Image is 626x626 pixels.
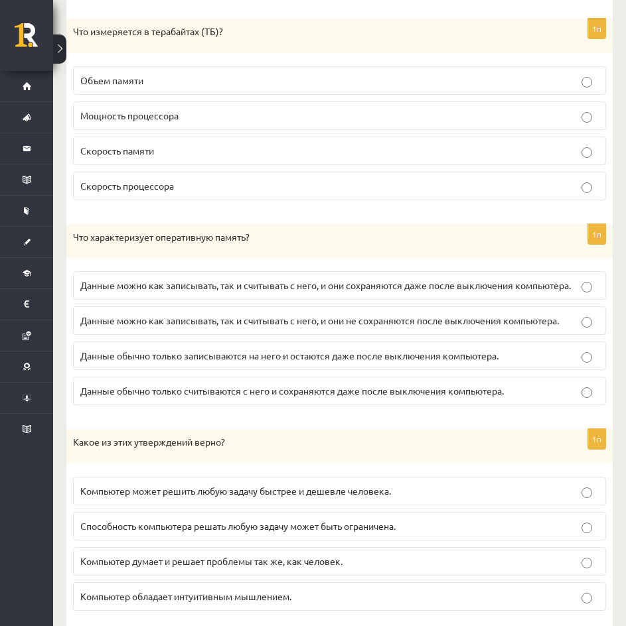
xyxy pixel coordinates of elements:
font: Скорость памяти [80,145,154,156]
input: Компьютер думает и решает проблемы так же, как человек. [582,558,592,568]
font: Данные обычно только записываются на него и остаются даже после выключения компьютера. [80,349,499,361]
a: Рижская 1-я средняя школа заочного обучения [15,23,53,56]
input: Скорость памяти [582,147,592,158]
font: Компьютер думает и решает проблемы так же, как человек. [80,555,343,567]
font: Объем памяти [80,74,143,86]
font: Компьютер может решить любую задачу быстрее и дешевле человека. [80,485,391,497]
font: Что измеряется в терабайтах (ТБ)? [73,25,223,37]
font: Что характеризует оперативную память? [73,231,250,243]
font: Данные можно как записывать, так и считывать с него, и они не сохраняются после выключения компью... [80,314,559,326]
input: Данные можно как записывать, так и считывать с него, и они сохраняются даже после выключения комп... [582,282,592,292]
font: Способность компьютера решать любую задачу может быть ограничена. [80,520,396,532]
font: 1п [592,229,601,239]
input: Данные обычно только считываются с него и сохраняются даже после выключения компьютера. [582,387,592,398]
font: Скорость процессора [80,180,174,192]
input: Данные можно как записывать, так и считывать с него, и они не сохраняются после выключения компью... [582,317,592,328]
input: Компьютер может решить любую задачу быстрее и дешевле человека. [582,487,592,498]
font: Данные обычно только считываются с него и сохраняются даже после выключения компьютера. [80,385,504,397]
input: Мощность процессора [582,112,592,123]
input: Скорость процессора [582,182,592,193]
font: 1п [592,23,601,34]
font: Мощность процессора [80,109,179,121]
input: Данные обычно только записываются на него и остаются даже после выключения компьютера. [582,352,592,363]
font: Компьютер обладает интуитивным мышлением. [80,590,291,602]
font: 1п [592,434,601,444]
font: Какое из этих утверждений верно? [73,436,225,448]
input: Объем памяти [582,77,592,88]
input: Компьютер обладает интуитивным мышлением. [582,593,592,603]
input: Способность компьютера решать любую задачу может быть ограничена. [582,523,592,533]
font: Данные можно как записывать, так и считывать с него, и они сохраняются даже после выключения комп... [80,279,571,291]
